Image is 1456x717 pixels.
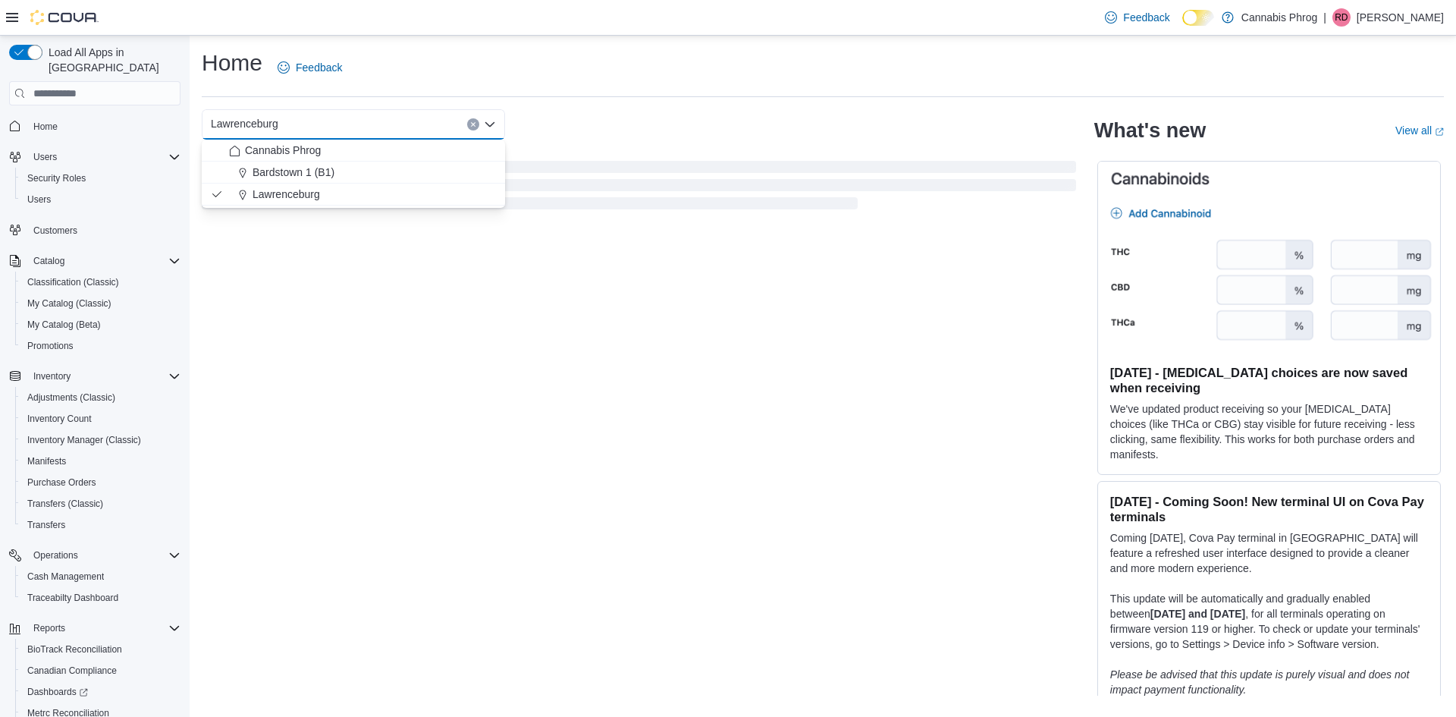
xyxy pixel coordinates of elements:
p: Coming [DATE], Cova Pay terminal in [GEOGRAPHIC_DATA] will feature a refreshed user interface des... [1110,530,1428,576]
span: Inventory [33,370,71,382]
span: Users [27,148,180,166]
span: Promotions [27,340,74,352]
button: Security Roles [15,168,187,189]
a: Cash Management [21,568,110,586]
span: Inventory Manager (Classic) [27,434,141,446]
button: Operations [27,546,84,564]
svg: External link [1435,127,1444,137]
button: Reports [27,619,71,637]
a: Users [21,190,57,209]
span: Inventory Count [21,410,180,428]
button: Transfers [15,514,187,536]
span: Inventory [27,367,180,385]
span: Reports [33,622,65,634]
span: Manifests [27,455,66,467]
img: Cova [30,10,99,25]
button: Reports [3,618,187,639]
span: Bardstown 1 (B1) [253,165,334,180]
h2: What's new [1094,118,1206,143]
input: Dark Mode [1182,10,1214,26]
button: Classification (Classic) [15,272,187,293]
span: Transfers [21,516,180,534]
a: Inventory Count [21,410,98,428]
button: Users [3,146,187,168]
button: Manifests [15,451,187,472]
span: Transfers (Classic) [27,498,103,510]
span: Home [33,121,58,133]
span: BioTrack Reconciliation [27,643,122,656]
span: Inventory Manager (Classic) [21,431,180,449]
h3: [DATE] - [MEDICAL_DATA] choices are now saved when receiving [1110,365,1428,395]
span: Manifests [21,452,180,470]
span: Reports [27,619,180,637]
span: Dashboards [21,683,180,701]
button: Transfers (Classic) [15,493,187,514]
button: Inventory [3,366,187,387]
a: Feedback [271,52,348,83]
button: Operations [3,545,187,566]
a: Promotions [21,337,80,355]
a: Dashboards [21,683,94,701]
span: Customers [33,225,77,237]
span: Adjustments (Classic) [21,388,180,407]
span: Lawrenceburg [253,187,320,202]
button: Inventory [27,367,77,385]
a: View allExternal link [1395,124,1444,137]
span: Promotions [21,337,180,355]
button: BioTrack Reconciliation [15,639,187,660]
button: Inventory Count [15,408,187,429]
h3: [DATE] - Coming Soon! New terminal UI on Cova Pay terminals [1110,494,1428,524]
button: Canadian Compliance [15,660,187,681]
span: Lawrenceburg [211,115,278,133]
span: Canadian Compliance [21,662,180,680]
button: Bardstown 1 (B1) [202,162,505,184]
span: Cash Management [27,571,104,583]
span: My Catalog (Classic) [21,294,180,313]
span: Traceabilty Dashboard [27,592,118,604]
a: Traceabilty Dashboard [21,589,124,607]
p: We've updated product receiving so your [MEDICAL_DATA] choices (like THCa or CBG) stay visible fo... [1110,401,1428,462]
span: Operations [27,546,180,564]
a: Customers [27,222,83,240]
span: My Catalog (Beta) [21,316,180,334]
span: Canadian Compliance [27,665,117,677]
span: Users [27,193,51,206]
div: Choose from the following options [202,140,505,206]
span: Catalog [27,252,180,270]
span: Inventory Count [27,413,92,425]
span: BioTrack Reconciliation [21,640,180,659]
button: Traceabilty Dashboard [15,587,187,609]
button: Clear input [467,118,479,131]
button: Close list of options [484,118,496,131]
strong: [DATE] and [DATE] [1150,608,1245,620]
span: Purchase Orders [27,476,96,489]
p: | [1323,8,1326,27]
a: Manifests [21,452,72,470]
span: Users [33,151,57,163]
a: Canadian Compliance [21,662,123,680]
span: Dark Mode [1182,26,1183,27]
span: Traceabilty Dashboard [21,589,180,607]
span: Loading [202,164,1076,212]
button: Catalog [3,250,187,272]
span: My Catalog (Beta) [27,319,101,331]
div: Rhonda Davis [1332,8,1351,27]
button: Customers [3,219,187,241]
span: Feedback [296,60,342,75]
span: Security Roles [21,169,180,187]
button: Users [27,148,63,166]
a: Transfers (Classic) [21,495,109,513]
a: Feedback [1099,2,1175,33]
span: Operations [33,549,78,561]
a: My Catalog (Classic) [21,294,118,313]
a: My Catalog (Beta) [21,316,107,334]
button: Users [15,189,187,210]
span: Dashboards [27,686,88,698]
a: Dashboards [15,681,187,703]
a: Purchase Orders [21,473,102,492]
h1: Home [202,48,262,78]
span: Home [27,116,180,135]
button: Purchase Orders [15,472,187,493]
a: Inventory Manager (Classic) [21,431,147,449]
span: Feedback [1123,10,1169,25]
